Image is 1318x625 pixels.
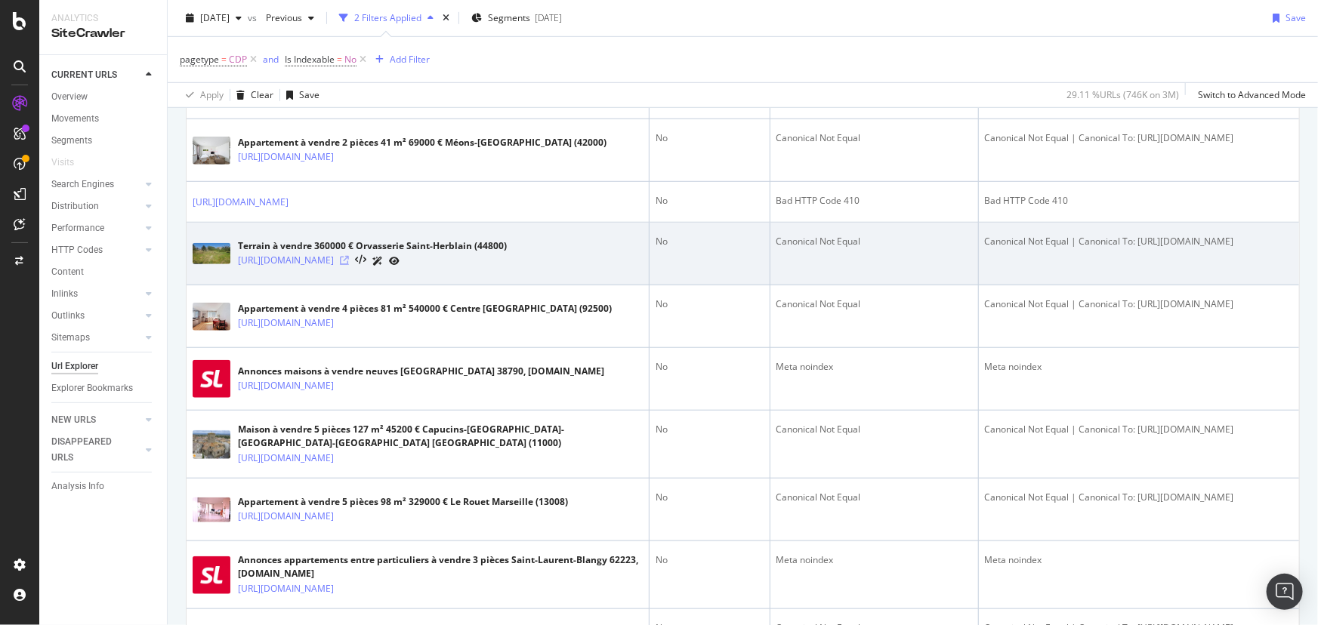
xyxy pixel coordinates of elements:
[51,330,90,346] div: Sitemaps
[51,199,141,214] a: Distribution
[238,553,643,580] div: Annonces appartements entre particuliers à vendre 3 pièces Saint-Laurent-Blangy 62223, [DOMAIN_NAME]
[776,491,972,504] div: Canonical Not Equal
[51,111,99,127] div: Movements
[193,556,230,594] img: main image
[1267,6,1306,30] button: Save
[985,491,1293,504] div: Canonical Not Equal | Canonical To: [URL][DOMAIN_NAME]
[656,360,763,374] div: No
[193,195,289,210] a: [URL][DOMAIN_NAME]
[180,83,224,107] button: Apply
[656,235,763,248] div: No
[193,243,230,264] img: main image
[238,239,507,253] div: Terrain à vendre 360000 € Orvasserie Saint-Herblain (44800)
[260,11,302,24] span: Previous
[344,49,357,70] span: No
[656,297,763,311] div: No
[389,253,400,269] a: URL Inspection
[251,88,273,101] div: Clear
[985,235,1293,248] div: Canonical Not Equal | Canonical To: [URL][DOMAIN_NAME]
[238,451,334,466] a: [URL][DOMAIN_NAME]
[656,491,763,504] div: No
[238,149,334,165] a: [URL][DOMAIN_NAME]
[238,302,612,316] div: Appartement à vendre 4 pièces 81 m² 540000 € Centre [GEOGRAPHIC_DATA] (92500)
[51,264,84,280] div: Content
[51,286,141,302] a: Inlinks
[656,423,763,436] div: No
[51,133,156,149] a: Segments
[51,155,89,171] a: Visits
[354,11,421,24] div: 2 Filters Applied
[776,360,972,374] div: Meta noindex
[51,434,128,466] div: DISAPPEARED URLS
[51,133,92,149] div: Segments
[656,194,763,208] div: No
[200,11,230,24] span: 2025 Aug. 8th
[337,53,342,66] span: =
[776,194,972,208] div: Bad HTTP Code 410
[372,253,383,269] a: AI Url Details
[230,83,273,107] button: Clear
[299,88,319,101] div: Save
[51,412,96,428] div: NEW URLS
[248,11,260,24] span: vs
[280,83,319,107] button: Save
[51,177,114,192] div: Search Engines
[51,111,156,127] a: Movements
[776,297,972,311] div: Canonical Not Equal
[180,53,219,66] span: pagetype
[193,303,230,331] img: main image
[193,497,230,522] img: main image
[51,479,156,494] a: Analysis Info
[390,53,430,66] div: Add Filter
[51,380,156,396] a: Explorer Bookmarks
[51,89,156,105] a: Overview
[51,308,141,324] a: Outlinks
[238,253,334,268] a: [URL][DOMAIN_NAME]
[776,553,972,567] div: Meta noindex
[985,131,1293,145] div: Canonical Not Equal | Canonical To: [URL][DOMAIN_NAME]
[985,194,1293,208] div: Bad HTTP Code 410
[238,378,334,393] a: [URL][DOMAIN_NAME]
[51,412,141,428] a: NEW URLS
[51,264,156,280] a: Content
[238,365,604,378] div: Annonces maisons à vendre neuves [GEOGRAPHIC_DATA] 38790, [DOMAIN_NAME]
[51,155,74,171] div: Visits
[260,6,320,30] button: Previous
[985,297,1293,311] div: Canonical Not Equal | Canonical To: [URL][DOMAIN_NAME]
[51,242,103,258] div: HTTP Codes
[985,423,1293,436] div: Canonical Not Equal | Canonical To: [URL][DOMAIN_NAME]
[51,330,141,346] a: Sitemaps
[535,11,562,24] div: [DATE]
[656,553,763,567] div: No
[1198,88,1306,101] div: Switch to Advanced Mode
[51,220,141,236] a: Performance
[51,286,78,302] div: Inlinks
[51,434,141,466] a: DISAPPEARED URLS
[333,6,440,30] button: 2 Filters Applied
[1286,11,1306,24] div: Save
[238,316,334,331] a: [URL][DOMAIN_NAME]
[221,53,227,66] span: =
[285,53,335,66] span: Is Indexable
[193,360,230,398] img: main image
[51,67,141,83] a: CURRENT URLS
[1267,574,1303,610] div: Open Intercom Messenger
[193,430,230,459] img: main image
[985,360,1293,374] div: Meta noindex
[355,255,366,266] button: View HTML Source
[340,256,349,265] a: Visit Online Page
[229,49,247,70] span: CDP
[238,136,607,149] div: Appartement à vendre 2 pièces 41 m² 69000 € Méons-[GEOGRAPHIC_DATA] (42000)
[51,177,141,192] a: Search Engines
[1066,88,1179,101] div: 29.11 % URLs ( 746K on 3M )
[263,53,279,66] div: and
[440,11,452,26] div: times
[51,199,99,214] div: Distribution
[51,479,104,494] div: Analysis Info
[369,51,430,69] button: Add Filter
[776,235,972,248] div: Canonical Not Equal
[200,88,224,101] div: Apply
[238,423,643,450] div: Maison à vendre 5 pièces 127 m² 45200 € Capucins-[GEOGRAPHIC_DATA]-[GEOGRAPHIC_DATA]-[GEOGRAPHIC_...
[51,12,155,25] div: Analytics
[488,11,530,24] span: Segments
